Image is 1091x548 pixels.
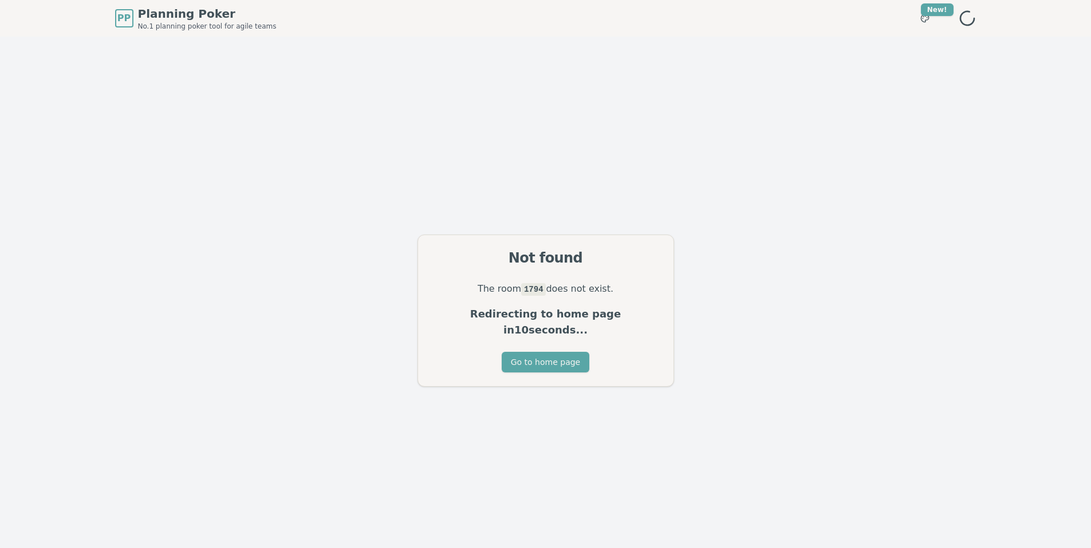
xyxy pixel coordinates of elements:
a: PPPlanning PokerNo.1 planning poker tool for agile teams [115,6,277,31]
code: 1794 [521,283,546,296]
button: New! [915,8,935,29]
span: No.1 planning poker tool for agile teams [138,22,277,31]
p: The room does not exist. [432,281,660,297]
span: Planning Poker [138,6,277,22]
div: Not found [432,249,660,267]
p: Redirecting to home page in 10 seconds... [432,306,660,338]
div: New! [921,3,954,16]
button: Go to home page [502,352,589,372]
span: PP [117,11,131,25]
